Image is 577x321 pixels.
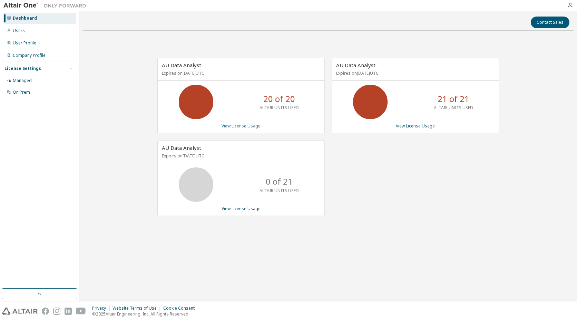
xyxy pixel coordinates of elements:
[531,17,569,28] button: Contact Sales
[396,123,435,129] a: View License Usage
[222,123,261,129] a: View License Usage
[222,206,261,211] a: View License Usage
[92,311,199,317] p: © 2025 Altair Engineering, Inc. All Rights Reserved.
[13,90,30,95] div: On Prem
[92,306,113,311] div: Privacy
[438,93,469,105] p: 21 of 21
[434,105,473,111] p: ALTAIR UNITS USED
[260,188,299,194] p: ALTAIR UNITS USED
[76,308,86,315] img: youtube.svg
[336,70,493,76] p: Expires on [DATE] UTC
[3,2,90,9] img: Altair One
[42,308,49,315] img: facebook.svg
[162,144,201,151] span: AU Data Analyst
[263,93,295,105] p: 20 of 20
[162,153,319,159] p: Expires on [DATE] UTC
[13,15,37,21] div: Dashboard
[65,308,72,315] img: linkedin.svg
[13,40,36,46] div: User Profile
[162,62,201,69] span: AU Data Analyst
[13,78,32,83] div: Managed
[336,62,375,69] span: AU Data Analyst
[13,53,46,58] div: Company Profile
[113,306,163,311] div: Website Terms of Use
[2,308,38,315] img: altair_logo.svg
[162,70,319,76] p: Expires on [DATE] UTC
[53,308,60,315] img: instagram.svg
[260,105,299,111] p: ALTAIR UNITS USED
[4,66,41,71] div: License Settings
[13,28,25,33] div: Users
[266,176,293,187] p: 0 of 21
[163,306,199,311] div: Cookie Consent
